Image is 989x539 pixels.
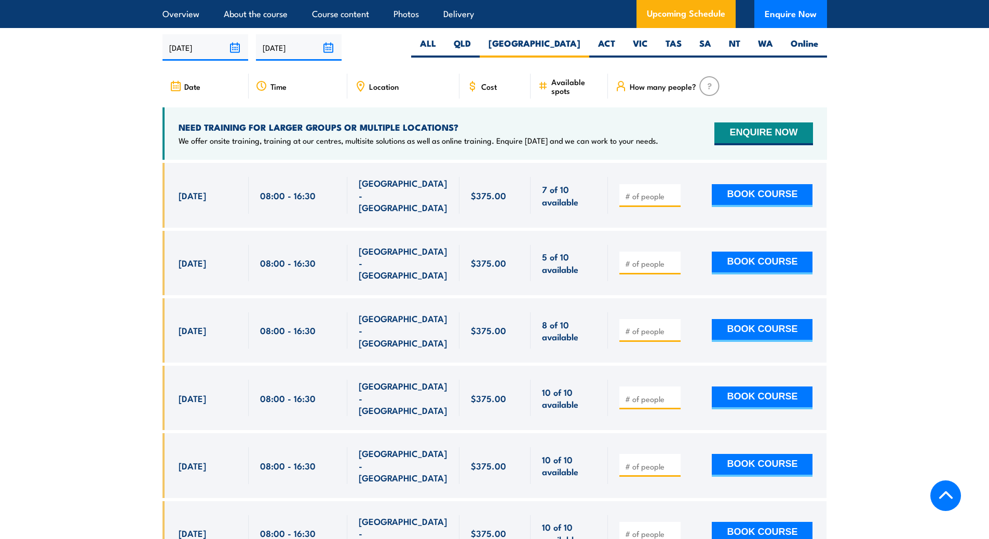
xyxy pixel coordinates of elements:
span: 08:00 - 16:30 [260,257,316,269]
h4: NEED TRAINING FOR LARGER GROUPS OR MULTIPLE LOCATIONS? [179,121,658,133]
label: QLD [445,37,480,58]
span: [DATE] [179,189,206,201]
span: Available spots [551,77,601,95]
input: To date [256,34,342,61]
label: [GEOGRAPHIC_DATA] [480,37,589,58]
label: ACT [589,37,624,58]
p: We offer onsite training, training at our centres, multisite solutions as well as online training... [179,135,658,146]
span: 7 of 10 available [542,183,597,208]
span: 08:00 - 16:30 [260,460,316,472]
input: # of people [625,394,677,404]
span: 8 of 10 available [542,319,597,343]
input: # of people [625,191,677,201]
input: From date [162,34,248,61]
label: ALL [411,37,445,58]
input: # of people [625,529,677,539]
input: # of people [625,258,677,269]
span: $375.00 [471,189,506,201]
span: Date [184,82,200,91]
label: TAS [657,37,690,58]
span: [GEOGRAPHIC_DATA] - [GEOGRAPHIC_DATA] [359,245,448,281]
span: 5 of 10 available [542,251,597,275]
span: [GEOGRAPHIC_DATA] - [GEOGRAPHIC_DATA] [359,177,448,213]
span: Time [270,82,287,91]
span: Location [369,82,399,91]
button: BOOK COURSE [712,184,812,207]
label: NT [720,37,749,58]
button: ENQUIRE NOW [714,122,812,145]
span: 10 of 10 available [542,386,597,410]
button: BOOK COURSE [712,319,812,342]
label: SA [690,37,720,58]
button: BOOK COURSE [712,454,812,477]
span: $375.00 [471,257,506,269]
span: 08:00 - 16:30 [260,527,316,539]
button: BOOK COURSE [712,252,812,274]
span: $375.00 [471,392,506,404]
span: $375.00 [471,527,506,539]
span: [GEOGRAPHIC_DATA] - [GEOGRAPHIC_DATA] [359,447,448,483]
label: VIC [624,37,657,58]
label: Online [782,37,827,58]
span: 10 of 10 available [542,453,597,478]
span: [DATE] [179,257,206,269]
input: # of people [625,461,677,472]
span: 08:00 - 16:30 [260,392,316,404]
span: Cost [481,82,497,91]
span: [DATE] [179,324,206,336]
span: $375.00 [471,460,506,472]
span: [DATE] [179,527,206,539]
span: How many people? [630,82,696,91]
span: 08:00 - 16:30 [260,324,316,336]
input: # of people [625,326,677,336]
span: 08:00 - 16:30 [260,189,316,201]
span: $375.00 [471,324,506,336]
span: [DATE] [179,460,206,472]
span: [DATE] [179,392,206,404]
span: [GEOGRAPHIC_DATA] - [GEOGRAPHIC_DATA] [359,312,448,349]
span: [GEOGRAPHIC_DATA] - [GEOGRAPHIC_DATA] [359,380,448,416]
label: WA [749,37,782,58]
button: BOOK COURSE [712,386,812,409]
